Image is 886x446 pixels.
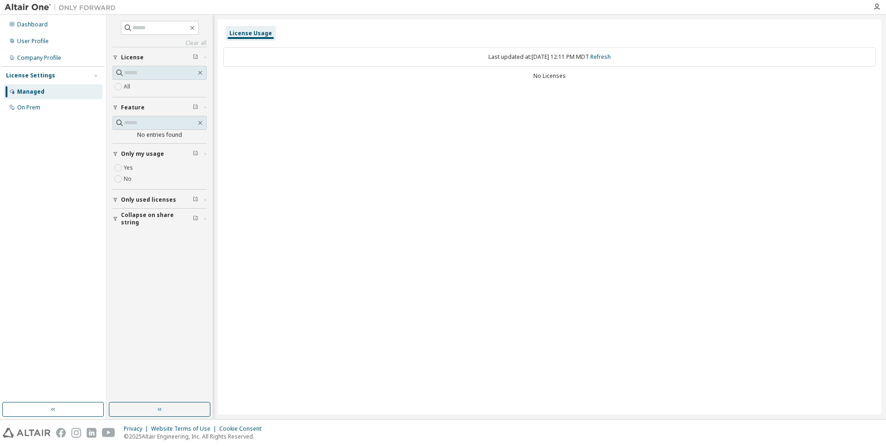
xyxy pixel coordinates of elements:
[17,54,61,62] div: Company Profile
[5,3,120,12] img: Altair One
[121,196,176,204] span: Only used licenses
[124,173,133,185] label: No
[113,47,207,68] button: License
[6,72,55,79] div: License Settings
[17,21,48,28] div: Dashboard
[223,72,876,80] div: No Licenses
[113,131,207,139] div: No entries found
[193,215,198,223] span: Clear filter
[121,211,193,226] span: Collapse on share string
[17,104,40,111] div: On Prem
[87,428,96,438] img: linkedin.svg
[113,39,207,47] a: Clear all
[124,162,135,173] label: Yes
[151,425,219,433] div: Website Terms of Use
[71,428,81,438] img: instagram.svg
[124,425,151,433] div: Privacy
[590,53,611,61] a: Refresh
[113,97,207,118] button: Feature
[17,38,49,45] div: User Profile
[223,47,876,67] div: Last updated at: [DATE] 12:11 PM MDT
[124,433,267,440] p: © 2025 Altair Engineering, Inc. All Rights Reserved.
[113,144,207,164] button: Only my usage
[17,88,44,96] div: Managed
[3,428,51,438] img: altair_logo.svg
[102,428,115,438] img: youtube.svg
[229,30,272,37] div: License Usage
[193,150,198,158] span: Clear filter
[121,150,164,158] span: Only my usage
[219,425,267,433] div: Cookie Consent
[124,81,132,92] label: All
[113,190,207,210] button: Only used licenses
[113,209,207,229] button: Collapse on share string
[56,428,66,438] img: facebook.svg
[193,104,198,111] span: Clear filter
[121,54,144,61] span: License
[193,196,198,204] span: Clear filter
[121,104,145,111] span: Feature
[193,54,198,61] span: Clear filter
